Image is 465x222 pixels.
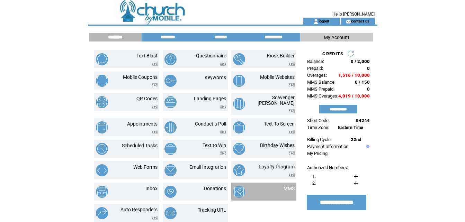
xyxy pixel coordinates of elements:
img: video.png [220,62,226,66]
span: Short Code: [307,118,330,123]
img: kiosk-builder.png [233,53,245,65]
a: Text To Screen [264,121,295,127]
img: video.png [220,105,226,109]
a: MMS [284,186,295,191]
img: questionnaire.png [164,53,177,65]
img: mms.png [233,186,245,198]
a: Conduct a Poll [195,121,226,127]
img: conduct-a-poll.png [164,121,177,133]
span: 0 [367,86,370,92]
img: help.gif [365,145,369,148]
a: Landing Pages [194,96,226,101]
span: Prepaid: [307,66,323,71]
a: Text to Win [203,142,226,148]
span: Overages: [307,73,327,78]
a: Scheduled Tasks [122,143,158,148]
a: Kiosk Builder [267,53,295,58]
img: appointments.png [96,121,108,133]
img: scavenger-hunt.png [233,98,245,110]
img: mobile-websites.png [233,75,245,87]
img: video.png [289,83,295,87]
span: 1. [312,174,316,179]
img: contact_us_icon.gif [346,19,351,24]
img: video.png [289,109,295,113]
a: Email Integration [189,164,226,170]
a: Scavenger [PERSON_NAME] [258,95,295,106]
a: contact us [351,19,369,23]
img: mobile-coupons.png [96,75,108,87]
span: 22nd [351,137,361,142]
img: account_icon.gif [313,19,319,24]
span: 0 [367,66,370,71]
img: video.png [152,83,158,87]
img: text-to-screen.png [233,121,245,133]
a: Appointments [127,121,158,127]
a: Mobile Coupons [123,74,158,80]
img: video.png [220,130,226,134]
img: landing-pages.png [164,96,177,108]
img: donations.png [164,186,177,198]
a: Keywords [205,75,226,80]
span: Eastern Time [338,125,363,130]
img: tracking-url.png [164,207,177,219]
span: 2. [312,181,316,186]
img: video.png [289,130,295,134]
span: Balance: [307,59,324,64]
span: MMS Overages: [307,93,338,99]
img: video.png [152,62,158,66]
img: inbox.png [96,186,108,198]
img: loyalty-program.png [233,164,245,176]
span: 54244 [356,118,370,123]
img: video.png [152,105,158,109]
a: Loyalty Program [259,164,295,169]
a: logout [319,19,329,23]
a: Birthday Wishes [260,142,295,148]
a: Mobile Websites [260,74,295,80]
img: birthday-wishes.png [233,143,245,155]
img: video.png [152,130,158,134]
img: video.png [220,151,226,155]
span: MMS Balance: [307,80,336,85]
span: My Account [324,35,349,40]
span: Time Zone: [307,125,329,130]
span: 0 / 2,000 [351,59,370,64]
img: web-forms.png [96,164,108,176]
a: Payment Information [307,144,348,149]
a: Auto Responders [120,207,158,212]
img: auto-responders.png [96,207,108,219]
a: Text Blast [136,53,158,58]
span: Authorized Numbers: [307,165,348,170]
span: MMS Prepaid: [307,86,334,92]
span: 0 / 150 [355,80,370,85]
a: Tracking URL [198,207,226,213]
span: 1,516 / 10,000 [338,73,370,78]
a: Questionnaire [196,53,226,58]
a: Donations [204,186,226,191]
a: QR Codes [136,96,158,101]
span: Hello [PERSON_NAME] [332,12,375,17]
a: My Pricing [307,151,328,156]
img: qr-codes.png [96,96,108,108]
img: video.png [289,151,295,155]
a: Inbox [145,186,158,191]
img: video.png [152,216,158,220]
span: CREDITS [322,51,343,56]
img: scheduled-tasks.png [96,143,108,155]
img: email-integration.png [164,164,177,176]
img: video.png [289,173,295,177]
span: Billing Cycle: [307,137,332,142]
img: keywords.png [164,75,177,87]
img: text-blast.png [96,53,108,65]
a: Web Forms [133,164,158,170]
img: video.png [289,62,295,66]
span: 4,019 / 10,000 [338,93,370,99]
img: text-to-win.png [164,143,177,155]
